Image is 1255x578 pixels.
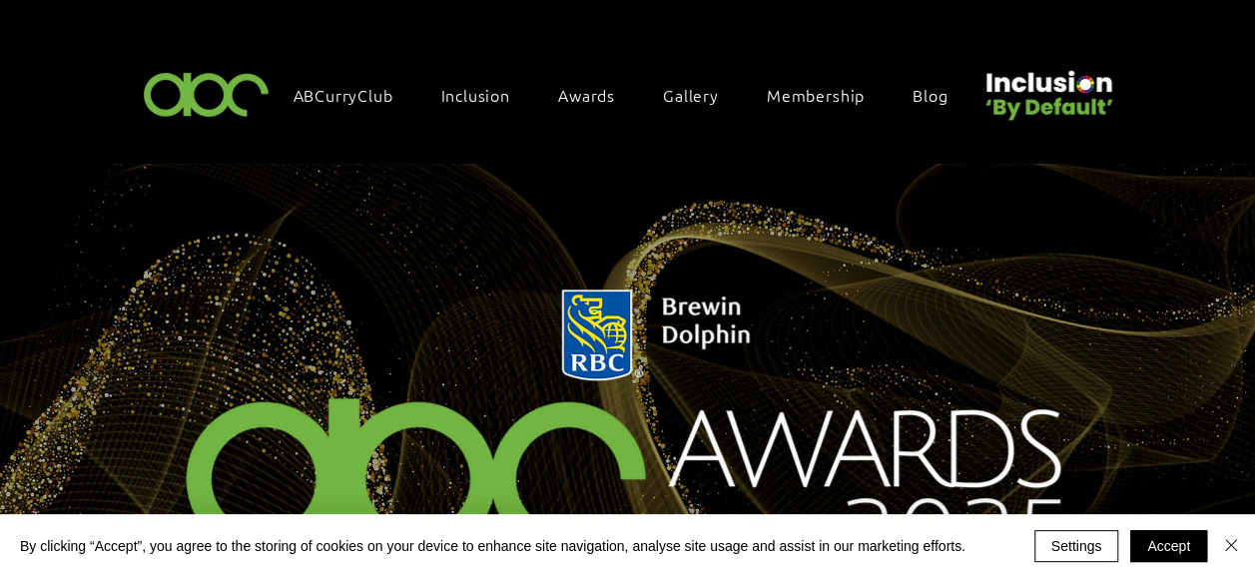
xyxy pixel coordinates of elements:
[548,74,645,116] div: Awards
[663,84,719,106] span: Gallery
[653,74,749,116] a: Gallery
[138,64,276,123] img: ABC-Logo-Blank-Background-01-01-2.png
[913,84,947,106] span: Blog
[284,74,423,116] a: ABCurryClub
[978,54,1116,123] img: Untitled design (22).png
[441,84,510,106] span: Inclusion
[1219,530,1243,562] button: Close
[1130,530,1207,562] button: Accept
[1219,533,1243,557] img: Close
[284,74,978,116] nav: Site
[431,74,540,116] div: Inclusion
[20,537,965,555] span: By clicking “Accept”, you agree to the storing of cookies on your device to enhance site navigati...
[294,84,393,106] span: ABCurryClub
[558,84,615,106] span: Awards
[757,74,895,116] a: Membership
[1034,530,1119,562] button: Settings
[903,74,977,116] a: Blog
[767,84,865,106] span: Membership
